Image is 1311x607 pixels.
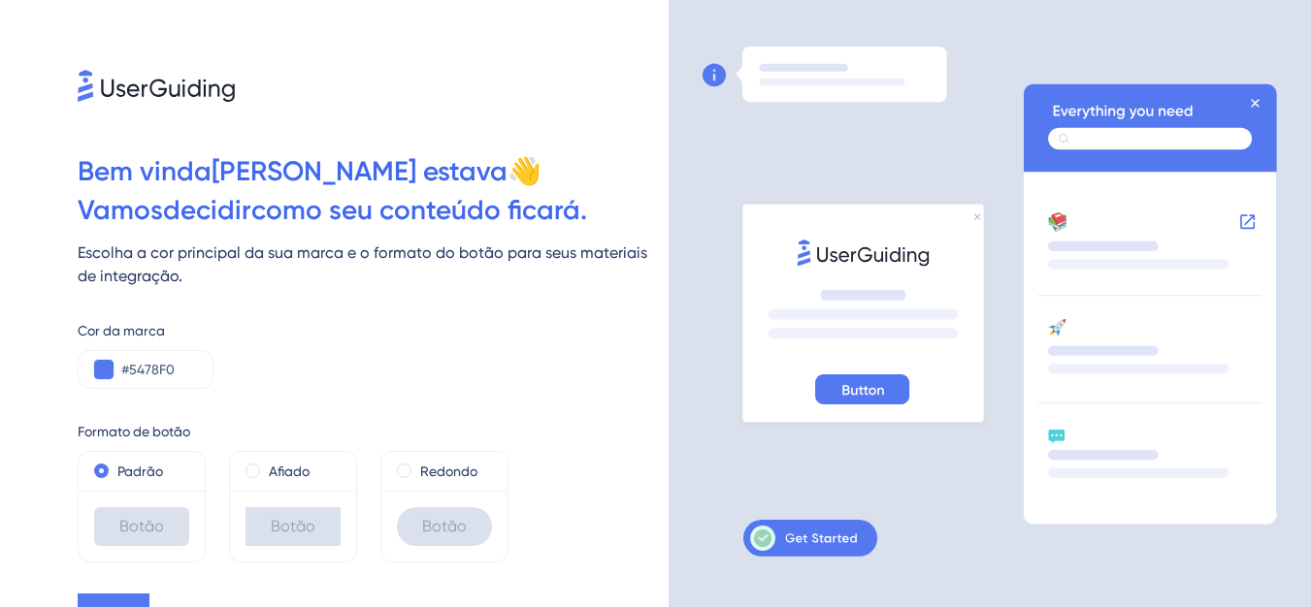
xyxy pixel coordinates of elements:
[78,155,212,187] font: Bem vinda
[163,194,251,226] font: decidir
[269,463,310,479] font: Afiado
[119,517,164,535] font: Botão
[422,517,467,535] font: Botão
[78,194,163,226] font: Vamos
[212,155,508,187] font: [PERSON_NAME] estava
[78,424,190,439] font: Formato de botão
[271,517,315,535] font: Botão
[78,323,165,338] font: Cor da marca
[78,243,647,285] font: Escolha a cor principal da sua marca e o formato do botão para seus materiais de integração.
[251,194,587,226] font: como seu conteúdo ficará.
[117,463,163,479] font: Padrão
[420,463,477,479] font: Redondo
[508,155,541,187] font: 👋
